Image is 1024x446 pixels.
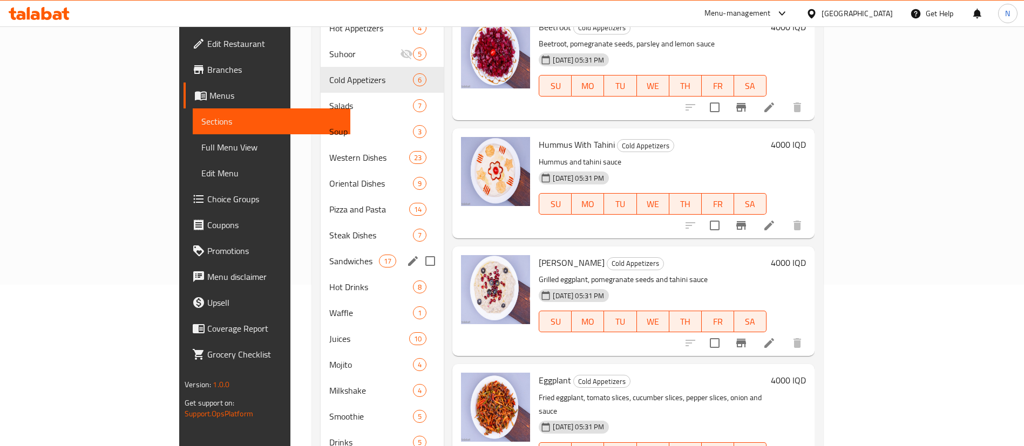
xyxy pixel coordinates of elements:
div: items [409,203,426,216]
button: delete [784,212,810,238]
button: SA [734,75,767,97]
button: delete [784,330,810,356]
span: Coupons [207,218,342,231]
div: Western Dishes23 [321,145,444,170]
img: Hummus With Tahini [461,137,530,206]
button: SA [734,311,767,332]
span: [DATE] 05:31 PM [548,173,608,183]
div: items [413,358,426,371]
span: Menus [209,89,342,102]
div: Juices [329,332,410,345]
button: SU [539,193,572,215]
p: Fried eggplant, tomato slices, cucumber slices, pepper slices, onion and sauce [539,391,766,418]
span: Salads [329,99,413,112]
span: Promotions [207,244,342,257]
button: edit [405,253,421,269]
div: Cold Appetizers6 [321,67,444,93]
span: Suhoor [329,47,401,60]
div: Sandwiches17edit [321,248,444,274]
p: Grilled eggplant, pomegranate seeds and tahini sauce [539,273,766,286]
span: FR [706,196,730,212]
img: Beetroot [461,19,530,88]
button: Branch-specific-item [728,94,754,120]
div: Waffle1 [321,300,444,326]
img: Baba Ghannouj [461,255,530,324]
span: 6 [413,75,426,85]
a: Edit menu item [763,219,776,232]
div: Pizza and Pasta [329,203,410,216]
span: 23 [410,153,426,163]
a: Grocery Checklist [184,341,350,367]
div: Milkshake4 [321,378,444,403]
button: FR [702,193,734,215]
span: FR [706,78,730,94]
div: items [413,229,426,242]
div: Oriental Dishes9 [321,170,444,196]
div: Mojito [329,358,413,371]
button: WE [637,193,669,215]
div: Cold Appetizers [573,375,630,388]
span: SU [544,196,567,212]
a: Full Menu View [193,134,350,160]
a: Edit menu item [763,101,776,114]
span: SU [544,314,567,330]
div: Waffle [329,306,413,319]
a: Coupons [184,212,350,238]
button: MO [572,75,604,97]
div: Milkshake [329,384,413,397]
span: FR [706,314,730,330]
span: Select to update [703,214,726,237]
span: Choice Groups [207,193,342,205]
button: Branch-specific-item [728,330,754,356]
a: Branches [184,57,350,83]
div: Suhoor5 [321,41,444,67]
span: Cold Appetizers [574,375,630,388]
span: Oriental Dishes [329,177,413,190]
button: FR [702,311,734,332]
span: Coverage Report [207,322,342,335]
div: Hot Appetizers4 [321,15,444,41]
div: items [413,47,426,60]
span: Get support on: [185,396,234,410]
span: TH [674,196,697,212]
a: Sections [193,108,350,134]
img: Eggplant [461,373,530,442]
h6: 4000 IQD [771,137,806,152]
button: SA [734,193,767,215]
div: items [413,280,426,293]
button: TU [604,193,636,215]
span: 5 [413,49,426,59]
button: SU [539,75,572,97]
span: SA [738,78,762,94]
div: Cold Appetizers [329,73,413,86]
span: SA [738,314,762,330]
button: TH [669,75,702,97]
span: TH [674,78,697,94]
span: Version: [185,378,211,392]
div: Juices10 [321,326,444,352]
h6: 4000 IQD [771,373,806,388]
span: Branches [207,63,342,76]
div: items [379,255,396,267]
div: Steak Dishes7 [321,222,444,248]
span: 14 [410,204,426,215]
a: Menus [184,83,350,108]
span: Soup [329,125,413,138]
div: Smoothie5 [321,403,444,429]
div: items [409,332,426,345]
div: Hot Drinks8 [321,274,444,300]
span: Cold Appetizers [574,22,630,34]
span: Full Menu View [201,141,342,154]
button: TH [669,193,702,215]
span: Cold Appetizers [607,257,663,270]
span: SA [738,196,762,212]
a: Coverage Report [184,315,350,341]
h6: 4000 IQD [771,255,806,270]
span: [DATE] 05:31 PM [548,55,608,65]
span: Hummus With Tahini [539,136,615,153]
span: [PERSON_NAME] [539,255,605,271]
div: Soup3 [321,119,444,145]
span: 10 [410,334,426,344]
a: Choice Groups [184,186,350,212]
